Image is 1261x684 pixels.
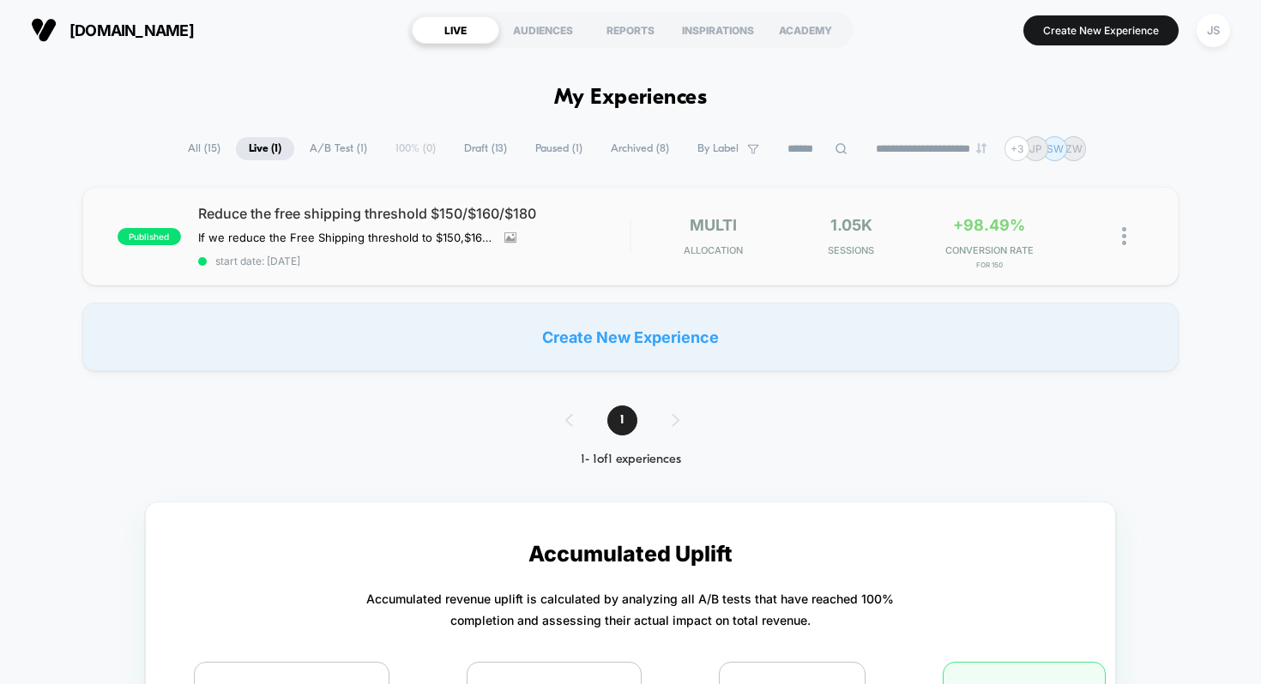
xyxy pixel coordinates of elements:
div: JS [1197,14,1230,47]
span: +98.49% [953,216,1025,234]
p: JP [1029,142,1042,155]
span: for 150 [925,261,1054,269]
span: Archived ( 8 ) [598,137,682,160]
div: + 3 [1005,136,1029,161]
div: INSPIRATIONS [674,16,762,44]
span: published [118,228,181,245]
div: Create New Experience [82,303,1180,371]
span: By Label [697,142,739,155]
span: Reduce the free shipping threshold $150/$160/$180 [198,205,630,222]
p: ZW [1065,142,1083,155]
span: If we reduce the Free Shipping threshold to $150,$160 & $180,then conversions will increase,becau... [198,231,492,244]
button: JS [1192,13,1235,48]
button: Create New Experience [1023,15,1179,45]
div: REPORTS [587,16,674,44]
img: close [1122,227,1126,245]
div: LIVE [412,16,499,44]
span: 1 [607,405,637,435]
span: Live ( 1 ) [236,137,294,160]
p: Accumulated Uplift [528,541,733,567]
span: Paused ( 1 ) [522,137,595,160]
button: [DOMAIN_NAME] [26,16,199,44]
span: All ( 15 ) [175,137,233,160]
h1: My Experiences [554,86,708,111]
span: multi [690,216,737,234]
div: 1 - 1 of 1 experiences [548,453,714,467]
p: Accumulated revenue uplift is calculated by analyzing all A/B tests that have reached 100% comple... [366,588,894,631]
span: CONVERSION RATE [925,244,1054,256]
img: Visually logo [31,17,57,43]
span: Sessions [787,244,916,256]
p: SW [1047,142,1064,155]
div: ACADEMY [762,16,849,44]
div: AUDIENCES [499,16,587,44]
span: start date: [DATE] [198,255,630,267]
span: [DOMAIN_NAME] [69,21,194,39]
img: end [976,143,986,153]
span: Draft ( 13 ) [451,137,520,160]
span: A/B Test ( 1 ) [297,137,380,160]
span: 1.05k [830,216,872,234]
span: Allocation [684,244,743,256]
